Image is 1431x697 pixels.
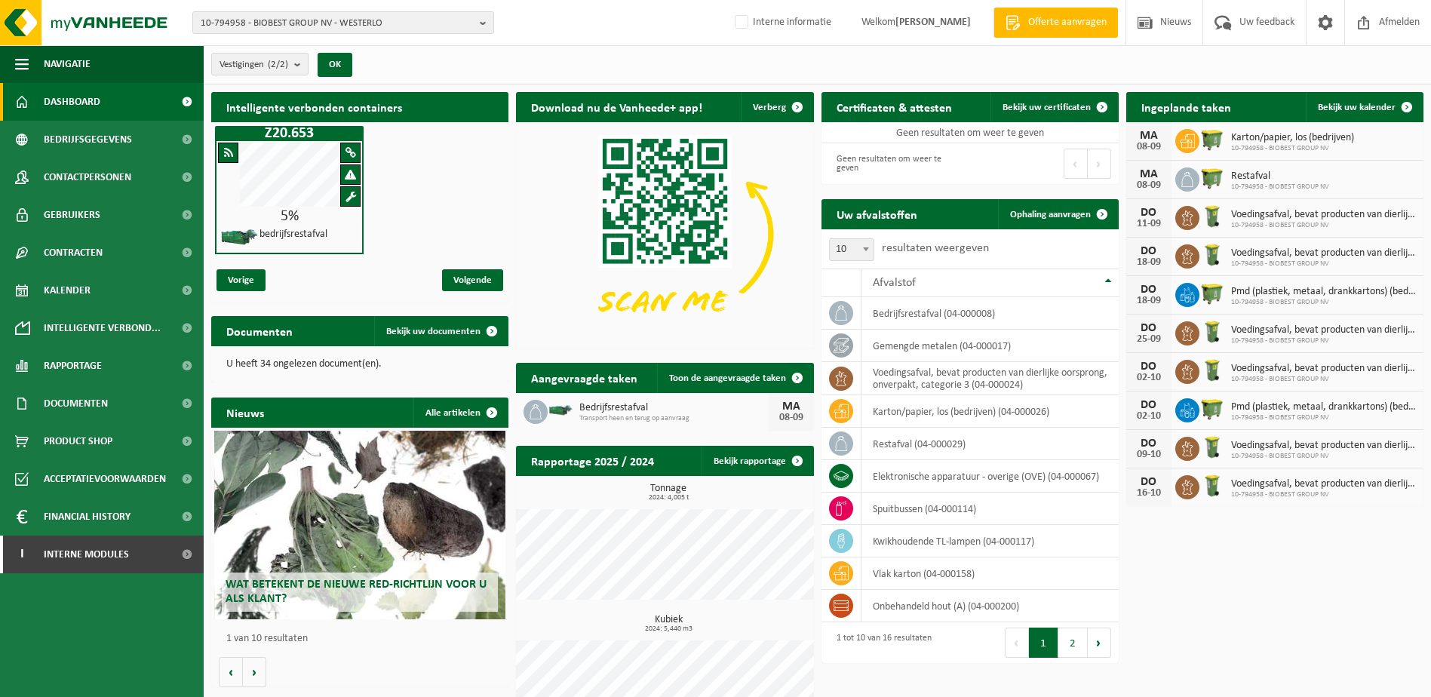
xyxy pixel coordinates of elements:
[413,398,507,428] a: Alle artikelen
[1199,434,1225,460] img: WB-0140-HPE-GN-50
[318,53,352,77] button: OK
[821,199,932,229] h2: Uw afvalstoffen
[861,362,1119,395] td: voedingsafval, bevat producten van dierlijke oorsprong, onverpakt, categorie 3 (04-000024)
[1058,628,1088,658] button: 2
[1029,628,1058,658] button: 1
[1318,103,1396,112] span: Bekijk uw kalender
[1088,628,1111,658] button: Next
[226,579,487,605] span: Wat betekent de nieuwe RED-richtlijn voor u als klant?
[1134,411,1164,422] div: 02-10
[211,92,508,121] h2: Intelligente verbonden containers
[829,238,874,261] span: 10
[1199,473,1225,499] img: WB-0140-HPE-GN-50
[1306,92,1422,122] a: Bekijk uw kalender
[1134,142,1164,152] div: 08-09
[873,277,916,289] span: Afvalstof
[1231,209,1416,221] span: Voedingsafval, bevat producten van dierlijke oorsprong, onverpakt, categorie 3
[1231,132,1354,144] span: Karton/papier, los (bedrijven)
[1134,488,1164,499] div: 16-10
[1134,334,1164,345] div: 25-09
[44,234,103,272] span: Contracten
[211,53,309,75] button: Vestigingen(2/2)
[1134,168,1164,180] div: MA
[374,316,507,346] a: Bekijk uw documenten
[1231,170,1329,183] span: Restafval
[1134,207,1164,219] div: DO
[1199,358,1225,383] img: WB-0140-HPE-GN-50
[219,657,243,687] button: Vorige
[1231,490,1416,499] span: 10-794958 - BIOBEST GROUP NV
[861,330,1119,362] td: gemengde metalen (04-000017)
[1134,219,1164,229] div: 11-09
[1231,478,1416,490] span: Voedingsafval, bevat producten van dierlijke oorsprong, onverpakt, categorie 3
[861,460,1119,493] td: elektronische apparatuur - overige (OVE) (04-000067)
[1199,165,1225,191] img: WB-1100-HPE-GN-50
[1231,413,1416,422] span: 10-794958 - BIOBEST GROUP NV
[386,327,481,336] span: Bekijk uw documenten
[861,395,1119,428] td: karton/papier, los (bedrijven) (04-000026)
[882,242,989,254] label: resultaten weergeven
[1134,180,1164,191] div: 08-09
[216,269,266,291] span: Vorige
[990,92,1117,122] a: Bekijk uw certificaten
[1126,92,1246,121] h2: Ingeplande taken
[219,126,360,141] h1: Z20.653
[1064,149,1088,179] button: Previous
[1199,204,1225,229] img: WB-0140-HPE-GN-50
[895,17,971,28] strong: [PERSON_NAME]
[1134,284,1164,296] div: DO
[216,209,362,224] div: 5%
[998,199,1117,229] a: Ophaling aanvragen
[1199,396,1225,422] img: WB-1100-HPE-GN-50
[44,158,131,196] span: Contactpersonen
[524,615,813,633] h3: Kubiek
[1231,324,1416,336] span: Voedingsafval, bevat producten van dierlijke oorsprong, onverpakt, categorie 3
[669,373,786,383] span: Toon de aangevraagde taken
[1134,438,1164,450] div: DO
[776,413,806,423] div: 08-09
[44,347,102,385] span: Rapportage
[861,590,1119,622] td: onbehandeld hout (A) (04-000200)
[993,8,1118,38] a: Offerte aanvragen
[829,147,963,180] div: Geen resultaten om weer te geven
[226,359,493,370] p: U heeft 34 ongelezen document(en).
[44,272,91,309] span: Kalender
[1231,286,1416,298] span: Pmd (plastiek, metaal, drankkartons) (bedrijven)
[829,626,932,659] div: 1 tot 10 van 16 resultaten
[44,536,129,573] span: Interne modules
[1231,401,1416,413] span: Pmd (plastiek, metaal, drankkartons) (bedrijven)
[201,12,474,35] span: 10-794958 - BIOBEST GROUP NV - WESTERLO
[1199,242,1225,268] img: WB-0140-HPE-GN-50
[1134,373,1164,383] div: 02-10
[579,414,768,423] span: Transport heen en terug op aanvraag
[211,316,308,345] h2: Documenten
[821,92,967,121] h2: Certificaten & attesten
[861,557,1119,590] td: vlak karton (04-000158)
[516,92,717,121] h2: Download nu de Vanheede+ app!
[753,103,786,112] span: Verberg
[211,398,279,427] h2: Nieuws
[579,402,768,414] span: Bedrijfsrestafval
[1134,296,1164,306] div: 18-09
[44,498,131,536] span: Financial History
[243,657,266,687] button: Volgende
[1134,476,1164,488] div: DO
[1231,452,1416,461] span: 10-794958 - BIOBEST GROUP NV
[1231,259,1416,269] span: 10-794958 - BIOBEST GROUP NV
[1231,440,1416,452] span: Voedingsafval, bevat producten van dierlijke oorsprong, onverpakt, categorie 3
[1024,15,1110,30] span: Offerte aanvragen
[220,54,288,76] span: Vestigingen
[214,431,505,619] a: Wat betekent de nieuwe RED-richtlijn voor u als klant?
[1134,257,1164,268] div: 18-09
[1231,247,1416,259] span: Voedingsafval, bevat producten van dierlijke oorsprong, onverpakt, categorie 3
[861,525,1119,557] td: kwikhoudende TL-lampen (04-000117)
[861,428,1119,460] td: restafval (04-000029)
[1231,363,1416,375] span: Voedingsafval, bevat producten van dierlijke oorsprong, onverpakt, categorie 3
[732,11,831,34] label: Interne informatie
[1134,399,1164,411] div: DO
[442,269,503,291] span: Volgende
[44,460,166,498] span: Acceptatievoorwaarden
[516,446,669,475] h2: Rapportage 2025 / 2024
[1134,245,1164,257] div: DO
[861,297,1119,330] td: bedrijfsrestafval (04-000008)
